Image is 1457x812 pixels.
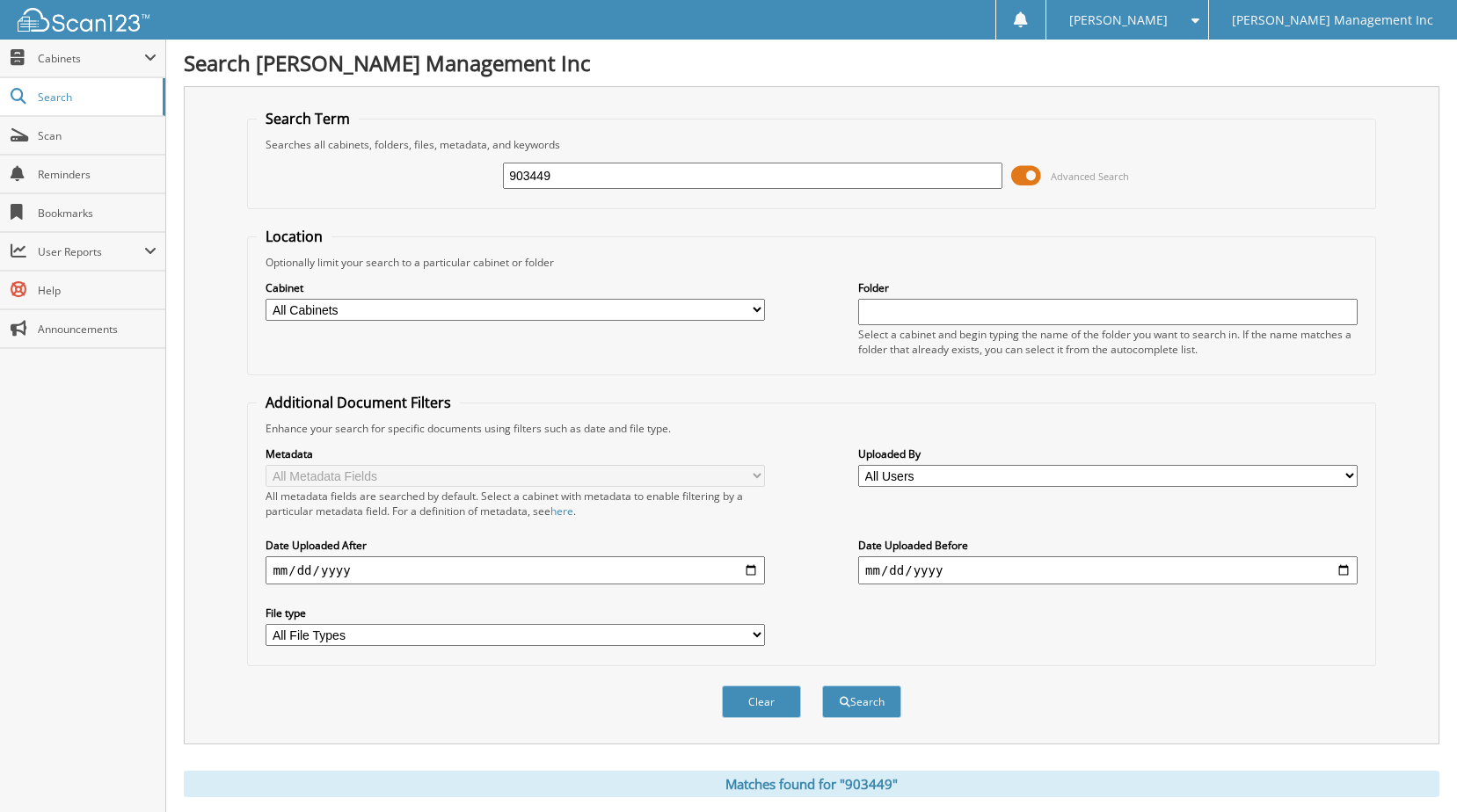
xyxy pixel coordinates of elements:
[722,685,801,718] button: Clear
[184,771,1439,797] div: Matches found for "903449"
[38,322,157,337] span: Announcements
[38,206,157,221] span: Bookmarks
[38,51,144,66] span: Cabinets
[38,128,157,143] span: Scan
[822,685,901,718] button: Search
[257,109,359,128] legend: Search Term
[550,504,573,518] a: here
[1051,170,1129,183] span: Advanced Search
[1232,15,1433,25] span: [PERSON_NAME] Management Inc
[858,327,1358,357] div: Select a cabinet and begin typing the name of the folder you want to search in. If the name match...
[858,538,1358,553] label: Date Uploaded Before
[1069,15,1168,25] span: [PERSON_NAME]
[858,556,1358,584] input: end
[257,137,1366,152] div: Searches all cabinets, folders, files, metadata, and keywords
[257,421,1366,436] div: Enhance your search for specific documents using filters such as date and file type.
[38,90,154,105] span: Search
[266,605,765,620] label: File type
[858,280,1358,295] label: Folder
[257,393,460,412] legend: Additional Document Filters
[858,446,1358,461] label: Uploaded By
[257,227,331,246] legend: Location
[38,167,157,182] span: Reminders
[266,280,765,295] label: Cabinet
[266,489,765,518] div: All metadata fields are searched by default. Select a cabinet with metadata to enable filtering b...
[38,244,144,259] span: User Reports
[18,8,149,32] img: scan123-logo-white.svg
[257,255,1366,270] div: Optionally limit your search to a particular cabinet or folder
[38,283,157,298] span: Help
[266,538,765,553] label: Date Uploaded After
[266,556,765,584] input: start
[184,48,1439,77] h1: Search [PERSON_NAME] Management Inc
[266,446,765,461] label: Metadata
